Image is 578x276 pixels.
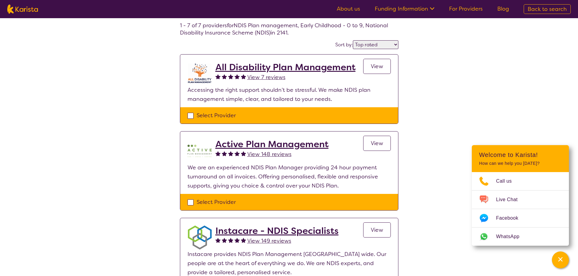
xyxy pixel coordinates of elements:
[479,151,562,158] h2: Welcome to Karista!
[472,172,569,246] ul: Choose channel
[371,63,383,70] span: View
[363,59,391,74] a: View
[247,151,292,158] span: View 148 reviews
[497,5,509,12] a: Blog
[215,139,329,150] a: Active Plan Management
[375,5,434,12] a: Funding Information
[188,62,212,85] img: at5vqv0lot2lggohlylh.jpg
[472,228,569,246] a: Web link opens in a new tab.
[188,139,212,163] img: pypzb5qm7jexfhutod0x.png
[363,136,391,151] a: View
[222,74,227,79] img: fullstar
[228,238,233,243] img: fullstar
[7,5,38,14] img: Karista logo
[241,151,246,156] img: fullstar
[235,151,240,156] img: fullstar
[552,251,569,268] button: Channel Menu
[247,74,286,81] span: View 7 reviews
[215,62,356,73] a: All Disability Plan Management
[215,225,339,236] a: Instacare - NDIS Specialists
[247,236,291,245] a: View 149 reviews
[188,225,212,250] img: obkhna0zu27zdd4ubuus.png
[247,237,291,244] span: View 149 reviews
[241,238,246,243] img: fullstar
[496,232,527,241] span: WhatsApp
[335,42,353,48] label: Sort by:
[247,150,292,159] a: View 148 reviews
[363,222,391,238] a: View
[449,5,483,12] a: For Providers
[188,85,391,104] p: Accessing the right support shouldn’t be stressful. We make NDIS plan management simple, clear, a...
[188,163,391,190] p: We are an experienced NDIS Plan Manager providing 24 hour payment turnaround on all invoices. Off...
[371,140,383,147] span: View
[215,151,221,156] img: fullstar
[241,74,246,79] img: fullstar
[371,226,383,234] span: View
[524,4,571,14] a: Back to search
[496,177,519,186] span: Call us
[235,74,240,79] img: fullstar
[479,161,562,166] p: How can we help you [DATE]?
[215,74,221,79] img: fullstar
[472,145,569,246] div: Channel Menu
[337,5,360,12] a: About us
[222,151,227,156] img: fullstar
[528,5,567,13] span: Back to search
[228,151,233,156] img: fullstar
[496,195,525,204] span: Live Chat
[228,74,233,79] img: fullstar
[235,238,240,243] img: fullstar
[496,214,526,223] span: Facebook
[215,238,221,243] img: fullstar
[247,73,286,82] a: View 7 reviews
[222,238,227,243] img: fullstar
